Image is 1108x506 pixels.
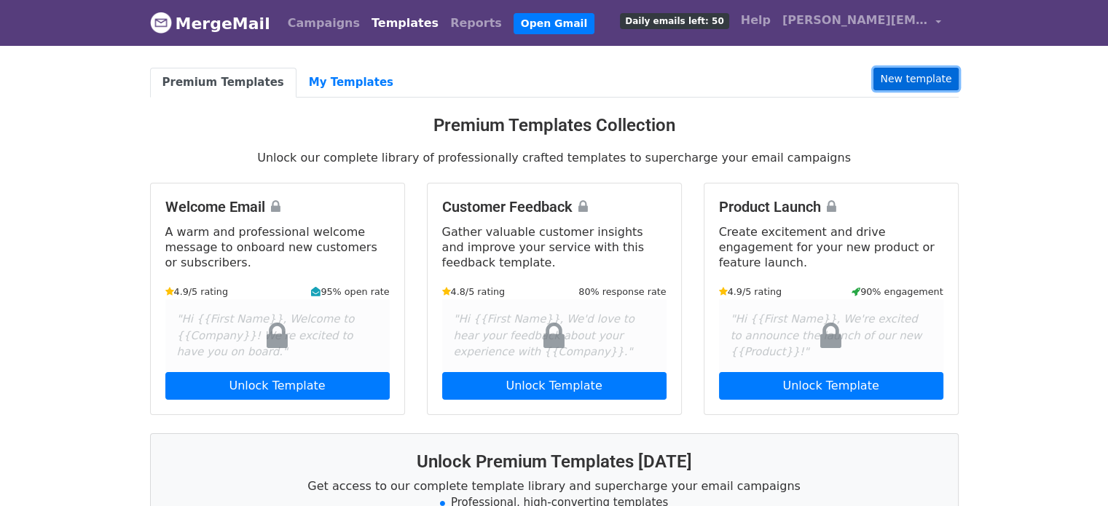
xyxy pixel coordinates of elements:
a: MergeMail [150,8,270,39]
a: Daily emails left: 50 [614,6,734,35]
p: A warm and professional welcome message to onboard new customers or subscribers. [165,224,390,270]
a: [PERSON_NAME][EMAIL_ADDRESS][DOMAIN_NAME] [777,6,947,40]
a: Open Gmail [514,13,594,34]
iframe: Chat Widget [1035,436,1108,506]
div: Chatwidget [1035,436,1108,506]
h3: Premium Templates Collection [150,115,959,136]
div: "Hi {{First Name}}, We're excited to announce the launch of our new {{Product}}!" [719,299,943,372]
a: Unlock Template [719,372,943,400]
small: 4.8/5 rating [442,285,506,299]
h4: Customer Feedback [442,198,667,216]
h3: Unlock Premium Templates [DATE] [168,451,940,473]
span: Daily emails left: 50 [620,13,728,29]
img: MergeMail logo [150,12,172,33]
a: Premium Templates [150,68,296,98]
h4: Product Launch [719,198,943,216]
small: 80% response rate [578,285,666,299]
small: 4.9/5 rating [165,285,229,299]
div: "Hi {{First Name}}, We'd love to hear your feedback about your experience with {{Company}}." [442,299,667,372]
p: Get access to our complete template library and supercharge your email campaigns [168,478,940,494]
p: Gather valuable customer insights and improve your service with this feedback template. [442,224,667,270]
a: My Templates [296,68,406,98]
a: Reports [444,9,508,38]
div: "Hi {{First Name}}, Welcome to {{Company}}! We're excited to have you on board." [165,299,390,372]
p: Unlock our complete library of professionally crafted templates to supercharge your email campaigns [150,150,959,165]
a: Templates [366,9,444,38]
small: 4.9/5 rating [719,285,782,299]
a: Help [735,6,777,35]
a: Unlock Template [442,372,667,400]
h4: Welcome Email [165,198,390,216]
span: [PERSON_NAME][EMAIL_ADDRESS][DOMAIN_NAME] [782,12,928,29]
a: Unlock Template [165,372,390,400]
a: New template [873,68,958,90]
small: 90% engagement [852,285,943,299]
small: 95% open rate [311,285,389,299]
a: Campaigns [282,9,366,38]
p: Create excitement and drive engagement for your new product or feature launch. [719,224,943,270]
